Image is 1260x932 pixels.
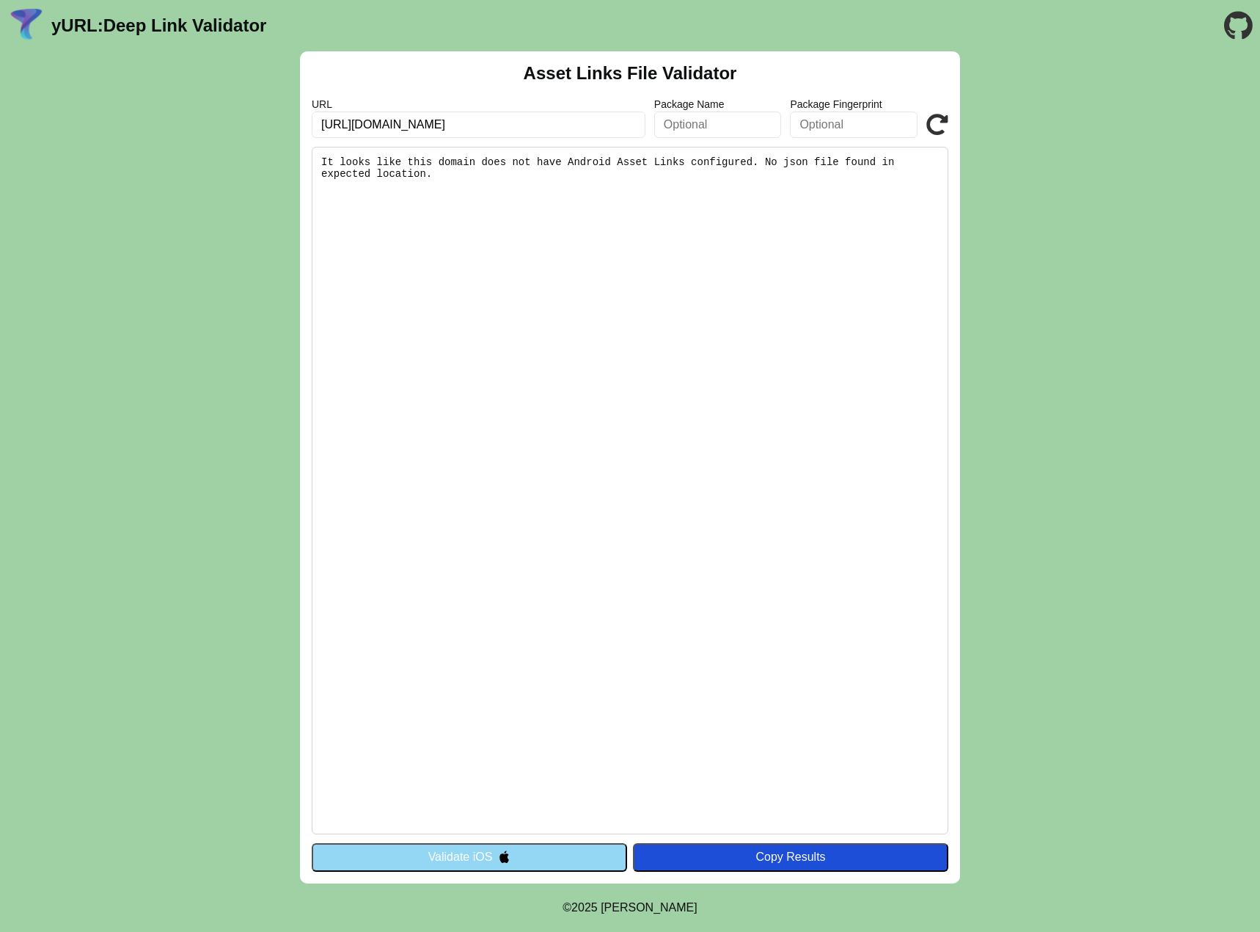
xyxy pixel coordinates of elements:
span: 2025 [571,901,598,914]
div: Copy Results [640,851,941,864]
footer: © [563,884,697,932]
input: Optional [654,112,782,138]
input: Required [312,112,645,138]
label: URL [312,98,645,110]
label: Package Name [654,98,782,110]
img: yURL Logo [7,7,45,45]
a: yURL:Deep Link Validator [51,15,266,36]
button: Copy Results [633,843,948,871]
pre: It looks like this domain does not have Android Asset Links configured. No json file found in exp... [312,147,948,834]
a: Michael Ibragimchayev's Personal Site [601,901,697,914]
input: Optional [790,112,917,138]
button: Validate iOS [312,843,627,871]
img: appleIcon.svg [498,851,510,863]
label: Package Fingerprint [790,98,917,110]
h2: Asset Links File Validator [524,63,737,84]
